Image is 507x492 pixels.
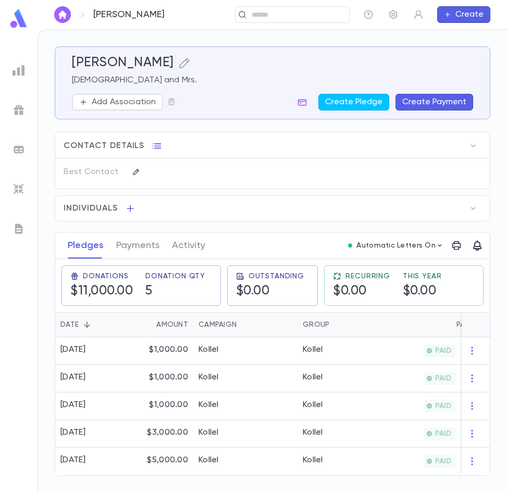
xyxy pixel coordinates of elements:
[395,94,473,110] button: Create Payment
[64,164,123,180] p: Best Contact
[403,284,437,299] h5: $0.00
[237,316,253,333] button: Sort
[56,10,69,19] img: home_white.a664292cf8c1dea59945f0da9f25487c.svg
[145,272,205,280] span: Donation Qty
[72,94,163,110] button: Add Association
[303,427,323,438] div: Kollel
[403,272,442,280] span: This Year
[318,94,389,110] button: Create Pledge
[60,427,86,438] div: [DATE]
[126,337,193,365] div: $1,000.00
[431,347,455,355] span: PAID
[193,312,298,337] div: Campaign
[126,448,193,475] div: $5,000.00
[431,457,455,465] span: PAID
[13,183,25,195] img: imports_grey.530a8a0e642e233f2baf0ef88e8c9fcb.svg
[303,455,323,465] div: Kollel
[172,232,205,259] button: Activity
[431,374,455,383] span: PAID
[60,400,86,410] div: [DATE]
[199,427,219,438] div: Kollel
[303,372,323,383] div: Kollel
[249,272,304,280] span: Outstanding
[8,8,29,29] img: logo
[199,400,219,410] div: Kollel
[303,312,329,337] div: Group
[55,312,126,337] div: Date
[93,9,165,20] p: [PERSON_NAME]
[298,312,376,337] div: Group
[60,372,86,383] div: [DATE]
[199,345,219,355] div: Kollel
[60,312,79,337] div: Date
[83,272,129,280] span: Donations
[303,400,323,410] div: Kollel
[333,284,367,299] h5: $0.00
[72,55,174,71] h5: [PERSON_NAME]
[60,345,86,355] div: [DATE]
[13,223,25,235] img: letters_grey.7941b92b52307dd3b8a917253454ce1c.svg
[456,312,472,337] div: Paid
[437,6,490,23] button: Create
[13,64,25,77] img: reports_grey.c525e4749d1bce6a11f5fe2a8de1b229.svg
[126,392,193,420] div: $1,000.00
[344,238,448,253] button: Automatic Letters On
[116,232,159,259] button: Payments
[13,104,25,116] img: campaigns_grey.99e729a5f7ee94e3726e6486bddda8f1.svg
[70,284,133,299] h5: $11,000.00
[126,420,193,448] div: $3,000.00
[440,316,456,333] button: Sort
[356,241,436,250] p: Automatic Letters On
[92,97,156,107] p: Add Association
[72,75,473,85] p: [DEMOGRAPHIC_DATA] and Mrs.
[60,455,86,465] div: [DATE]
[64,203,118,214] span: Individuals
[376,312,477,337] div: Paid
[236,284,270,299] h5: $0.00
[140,316,156,333] button: Sort
[329,316,346,333] button: Sort
[199,312,237,337] div: Campaign
[126,365,193,392] div: $1,000.00
[79,316,95,333] button: Sort
[431,402,455,410] span: PAID
[431,429,455,438] span: PAID
[145,284,153,299] h5: 5
[126,312,193,337] div: Amount
[199,455,219,465] div: Kollel
[64,141,144,151] span: Contact Details
[199,372,219,383] div: Kollel
[345,272,390,280] span: Recurring
[303,345,323,355] div: Kollel
[156,312,188,337] div: Amount
[68,232,104,259] button: Pledges
[13,143,25,156] img: batches_grey.339ca447c9d9533ef1741baa751efc33.svg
